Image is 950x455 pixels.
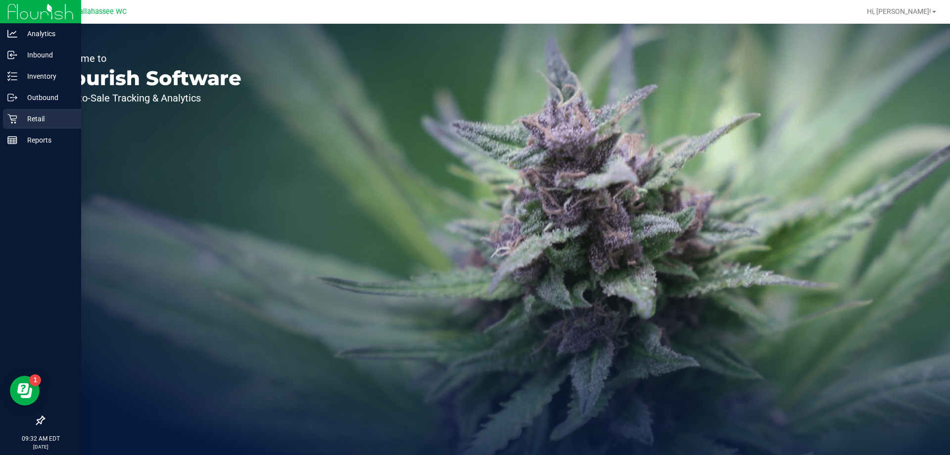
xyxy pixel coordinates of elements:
[53,68,241,88] p: Flourish Software
[17,113,77,125] p: Retail
[53,53,241,63] p: Welcome to
[17,49,77,61] p: Inbound
[53,93,241,103] p: Seed-to-Sale Tracking & Analytics
[4,434,77,443] p: 09:32 AM EDT
[7,93,17,102] inline-svg: Outbound
[7,135,17,145] inline-svg: Reports
[29,374,41,386] iframe: Resource center unread badge
[7,114,17,124] inline-svg: Retail
[75,7,127,16] span: Tallahassee WC
[17,134,77,146] p: Reports
[17,70,77,82] p: Inventory
[867,7,931,15] span: Hi, [PERSON_NAME]!
[10,376,40,405] iframe: Resource center
[7,29,17,39] inline-svg: Analytics
[7,50,17,60] inline-svg: Inbound
[4,443,77,451] p: [DATE]
[17,92,77,103] p: Outbound
[17,28,77,40] p: Analytics
[7,71,17,81] inline-svg: Inventory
